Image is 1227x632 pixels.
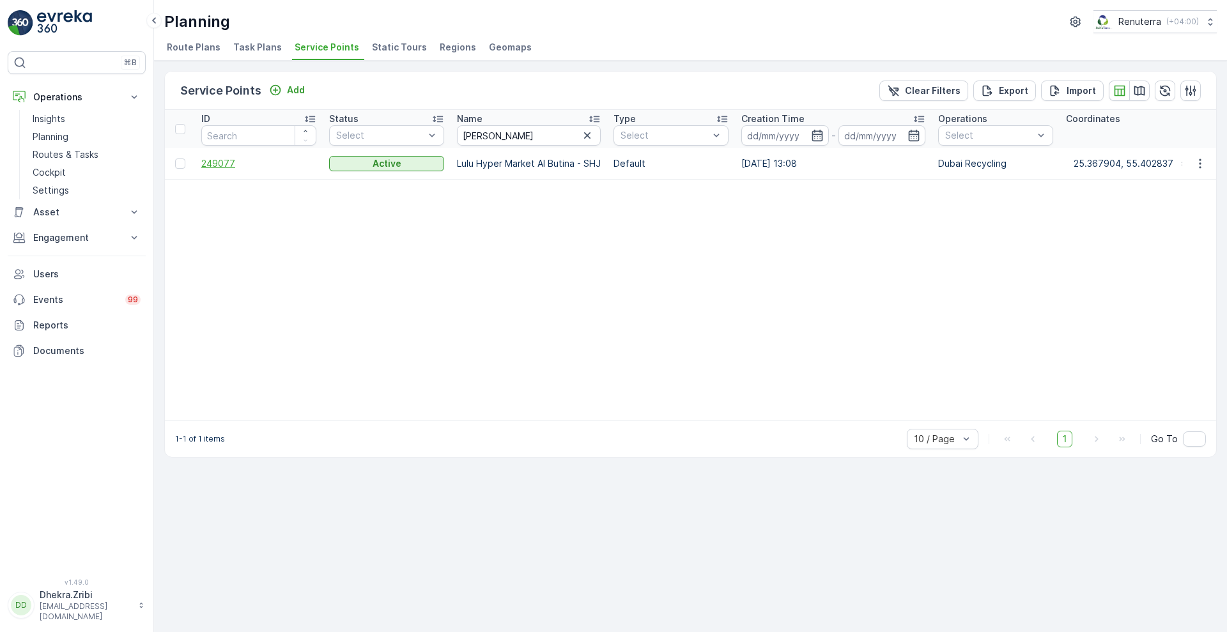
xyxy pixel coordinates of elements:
[27,146,146,164] a: Routes & Tasks
[1067,84,1096,97] p: Import
[8,199,146,225] button: Asset
[201,112,210,125] p: ID
[741,112,805,125] p: Creation Time
[999,84,1028,97] p: Export
[451,148,607,179] td: Lulu Hyper Market Al Butina - SHJ
[329,156,444,171] button: Active
[8,84,146,110] button: Operations
[1093,10,1217,33] button: Renuterra(+04:00)
[1066,153,1196,174] button: 25.367904, 55.402837
[1057,431,1072,447] span: 1
[33,91,120,104] p: Operations
[37,10,92,36] img: logo_light-DOdMpM7g.png
[735,148,932,179] td: [DATE] 13:08
[838,125,926,146] input: dd/mm/yyyy
[8,338,146,364] a: Documents
[1074,157,1173,170] p: 25.367904, 55.402837
[33,112,65,125] p: Insights
[938,112,987,125] p: Operations
[932,148,1060,179] td: Dubai Recycling
[33,166,66,179] p: Cockpit
[621,129,709,142] p: Select
[8,261,146,287] a: Users
[164,12,230,32] p: Planning
[295,41,359,54] span: Service Points
[1118,15,1161,28] p: Renuterra
[607,148,735,179] td: Default
[8,287,146,312] a: Events99
[33,206,120,219] p: Asset
[8,589,146,622] button: DDDhekra.Zribi[EMAIL_ADDRESS][DOMAIN_NAME]
[27,128,146,146] a: Planning
[201,157,316,170] a: 249077
[372,41,427,54] span: Static Tours
[831,128,836,143] p: -
[175,434,225,444] p: 1-1 of 1 items
[1151,433,1178,445] span: Go To
[33,293,118,306] p: Events
[373,157,401,170] p: Active
[33,268,141,281] p: Users
[489,41,532,54] span: Geomaps
[40,589,132,601] p: Dhekra.Zribi
[8,578,146,586] span: v 1.49.0
[175,158,185,169] div: Toggle Row Selected
[8,312,146,338] a: Reports
[264,82,310,98] button: Add
[440,41,476,54] span: Regions
[8,225,146,250] button: Engagement
[11,595,31,615] div: DD
[201,125,316,146] input: Search
[27,181,146,199] a: Settings
[33,344,141,357] p: Documents
[128,295,138,305] p: 99
[973,81,1036,101] button: Export
[329,112,359,125] p: Status
[613,112,636,125] p: Type
[1066,112,1120,125] p: Coordinates
[27,110,146,128] a: Insights
[457,125,601,146] input: Search
[33,184,69,197] p: Settings
[33,319,141,332] p: Reports
[27,164,146,181] a: Cockpit
[336,129,424,142] p: Select
[879,81,968,101] button: Clear Filters
[180,82,261,100] p: Service Points
[33,148,98,161] p: Routes & Tasks
[457,112,482,125] p: Name
[945,129,1033,142] p: Select
[167,41,220,54] span: Route Plans
[33,130,68,143] p: Planning
[33,231,120,244] p: Engagement
[124,58,137,68] p: ⌘B
[741,125,829,146] input: dd/mm/yyyy
[1166,17,1199,27] p: ( +04:00 )
[8,10,33,36] img: logo
[233,41,282,54] span: Task Plans
[1041,81,1104,101] button: Import
[905,84,961,97] p: Clear Filters
[287,84,305,96] p: Add
[1093,15,1113,29] img: Screenshot_2024-07-26_at_13.33.01.png
[40,601,132,622] p: [EMAIL_ADDRESS][DOMAIN_NAME]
